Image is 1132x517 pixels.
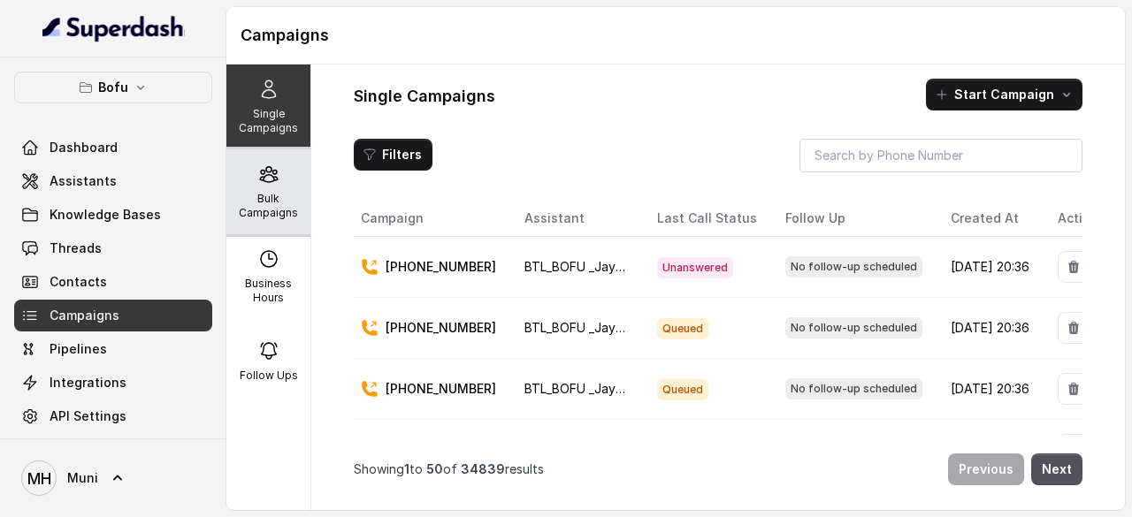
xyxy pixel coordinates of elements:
[386,380,496,398] p: [PHONE_NUMBER]
[240,369,298,383] p: Follow Ups
[354,443,1082,496] nav: Pagination
[50,407,126,425] span: API Settings
[50,340,107,358] span: Pipelines
[771,201,937,237] th: Follow Up
[14,232,212,264] a: Threads
[1031,453,1082,485] button: Next
[50,273,107,291] span: Contacts
[50,374,126,392] span: Integrations
[50,139,118,156] span: Dashboard
[14,199,212,231] a: Knowledge Bases
[14,132,212,163] a: Dashboard
[524,259,649,274] span: BTL_BOFU _Jaynagar
[657,318,708,339] span: Queued
[937,298,1044,359] td: [DATE] 20:36
[27,469,51,488] text: MH
[386,258,496,276] p: [PHONE_NUMBER]
[524,381,649,396] span: BTL_BOFU _Jaynagar
[426,461,443,476] span: 50
[241,21,1111,49] h1: Campaigns
[354,82,495,110] h1: Single Campaigns
[524,320,649,335] span: BTL_BOFU _Jaynagar
[14,333,212,365] a: Pipelines
[50,206,161,224] span: Knowledge Bases
[233,277,303,305] p: Business Hours
[42,14,185,42] img: light.svg
[50,239,102,257] span: Threads
[643,201,771,237] th: Last Call Status
[404,461,409,476] span: 1
[14,300,212,331] a: Campaigns
[510,201,643,237] th: Assistant
[50,307,119,324] span: Campaigns
[14,266,212,298] a: Contacts
[657,379,708,400] span: Queued
[926,79,1082,110] button: Start Campaign
[785,317,922,338] span: No follow-up scheduled
[354,139,432,171] button: Filters
[354,201,510,237] th: Campaign
[354,460,544,478] p: Showing to of results
[461,461,505,476] span: 34839
[937,201,1044,237] th: Created At
[14,434,212,466] a: Voices Library
[14,165,212,197] a: Assistants
[14,453,212,503] a: Muni
[14,72,212,103] button: Bofu
[948,453,1024,485] button: Previous
[14,400,212,432] a: API Settings
[50,172,117,190] span: Assistants
[67,469,98,487] span: Muni
[14,367,212,399] a: Integrations
[937,237,1044,298] td: [DATE] 20:36
[785,378,922,399] span: No follow-up scheduled
[233,192,303,220] p: Bulk Campaigns
[937,420,1044,481] td: [DATE] 20:36
[1044,201,1105,237] th: Action
[937,359,1044,420] td: [DATE] 20:36
[98,77,128,98] p: Bofu
[785,256,922,278] span: No follow-up scheduled
[799,139,1082,172] input: Search by Phone Number
[233,107,303,135] p: Single Campaigns
[657,257,733,278] span: Unanswered
[386,319,496,337] p: [PHONE_NUMBER]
